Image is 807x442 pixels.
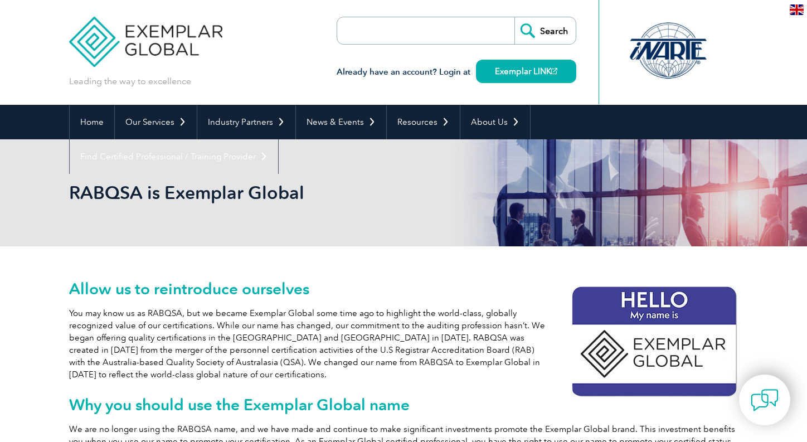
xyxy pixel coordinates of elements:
[69,280,738,298] h2: Allow us to reintroduce ourselves
[460,105,530,139] a: About Us
[751,386,779,414] img: contact-chat.png
[296,105,386,139] a: News & Events
[70,105,114,139] a: Home
[69,307,738,381] p: You may know us as RABQSA, but we became Exemplar Global some time ago to highlight the world-cla...
[790,4,804,15] img: en
[387,105,460,139] a: Resources
[69,75,191,88] p: Leading the way to excellence
[197,105,295,139] a: Industry Partners
[551,68,557,74] img: open_square.png
[69,184,537,202] h2: RABQSA is Exemplar Global
[70,139,278,174] a: Find Certified Professional / Training Provider
[69,396,738,414] h2: Why you should use the Exemplar Global name
[476,60,576,83] a: Exemplar LINK
[514,17,576,44] input: Search
[115,105,197,139] a: Our Services
[337,65,576,79] h3: Already have an account? Login at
